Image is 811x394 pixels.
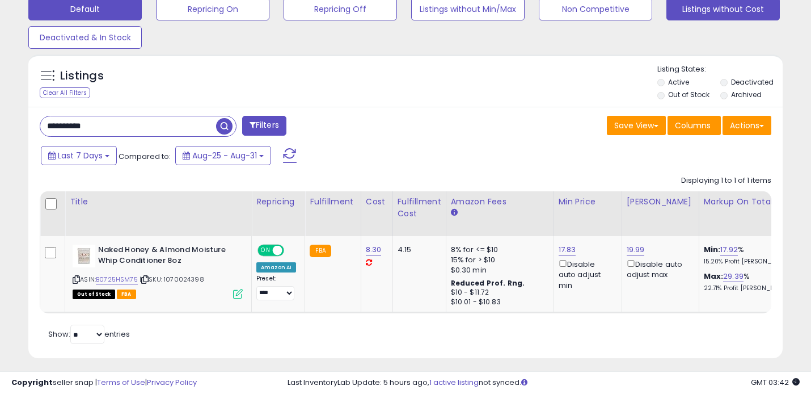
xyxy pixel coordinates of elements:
div: no [190,49,218,74]
div: Thank you for confirming. I understand your concern. Based on the logs on the audit, I don’t see ... [18,107,177,196]
a: Privacy Policy [147,377,197,388]
span: All listings that are currently out of stock and unavailable for purchase on Amazon [73,290,115,299]
span: Bad [54,357,70,373]
div: $10.01 - $10.83 [451,297,545,307]
div: Last InventoryLab Update: 5 hours ago, not synced. [288,378,800,388]
button: Home [178,5,199,26]
div: Fulfillment Cost [398,196,441,220]
div: Hi [PERSON_NAME], [18,90,177,102]
img: 41B4Dfr-YFL._SL40_.jpg [73,245,95,267]
span: Amazing [134,357,150,373]
span: | SKU: 1070024398 [140,275,204,284]
label: Archived [731,90,762,99]
button: Aug-25 - Aug-31 [175,146,271,165]
b: Naked Honey & Almond Moisture Whip Conditioner 8oz [98,245,236,269]
span: Terrible [27,357,43,373]
small: Amazon Fees. [451,208,458,218]
div: 8% for <= $10 [451,245,545,255]
span: 2025-09-10 03:42 GMT [751,377,800,388]
div: Markup on Total Cost [704,196,802,208]
th: The percentage added to the cost of goods (COGS) that forms the calculator for Min & Max prices. [699,191,806,236]
p: The team can also help [55,14,141,26]
h5: Listings [60,68,104,84]
div: [PERSON_NAME] [627,196,694,208]
span: ON [259,246,273,255]
div: Amazon Fees [451,196,549,208]
a: B0725HSM75 [96,275,138,284]
div: Hi [PERSON_NAME],Thank you for confirming. I understand your concern. Based on the logs on the au... [9,83,186,281]
img: Profile image for Support [32,6,50,24]
span: FBA [117,290,136,299]
label: Deactivated [731,77,774,87]
div: Preset: [256,275,296,300]
div: Disable auto adjust max [627,258,690,280]
h1: Support [55,6,91,14]
button: Save View [607,116,666,135]
span: Aug-25 - Aug-31 [192,150,257,161]
div: Since no one else has access to your account, it may help to review if these updates were made ac... [18,202,177,246]
div: thank you [160,290,218,315]
div: Amazon AI [256,262,296,273]
div: Title [70,196,247,208]
div: Cost [366,196,388,208]
a: 17.92 [720,244,738,255]
b: [DATE] 1:22 PM EST [28,185,116,194]
button: Actions [723,116,771,135]
div: 4.15 [398,245,437,255]
span: OFF [282,246,301,255]
div: $0.30 min [451,265,545,275]
button: go back [7,5,29,26]
div: Close [199,5,219,25]
span: Columns [675,120,711,131]
span: Last 7 Days [58,150,103,161]
div: Trish says… [9,49,218,83]
div: seller snap | | [11,378,197,388]
label: Active [668,77,689,87]
button: Columns [668,116,721,135]
p: 15.20% Profit [PERSON_NAME] [704,258,798,266]
b: Max: [704,271,724,282]
a: Terms of Use [97,377,145,388]
a: 17.83 [559,244,576,255]
p: 22.71% Profit [PERSON_NAME] [704,284,798,292]
span: Show: entries [48,329,130,339]
div: 15% for > $10 [451,255,545,265]
div: Min Price [559,196,617,208]
div: no [199,56,209,68]
label: Out of Stock [668,90,709,99]
div: PJ says… [9,83,218,290]
b: Reduced Prof. Rng. [451,278,525,288]
div: Let us know how we can help you further on this. Happy to assist. [18,252,177,274]
span: Great [107,357,123,373]
div: % [704,245,798,266]
div: Rate your conversation [21,336,156,349]
p: Listing States: [657,64,783,75]
span: Compared to: [119,151,171,162]
div: thank you [169,297,209,308]
div: Displaying 1 to 1 of 1 items [681,175,771,186]
div: Fulfillment [310,196,356,208]
div: $10 - $11.72 [451,288,545,297]
a: 8.30 [366,244,382,255]
small: FBA [310,245,331,257]
button: Deactivated & In Stock [28,26,142,49]
div: Repricing [256,196,300,208]
div: Trish says… [9,290,218,324]
button: Filters [242,116,286,136]
div: ASIN: [73,245,243,297]
a: 1 active listing [429,377,479,388]
b: Min: [704,244,721,255]
strong: Copyright [11,377,53,388]
a: 19.99 [627,244,645,255]
div: % [704,271,798,292]
button: Last 7 Days [41,146,117,165]
div: Disable auto adjust min [559,258,613,291]
div: Clear All Filters [40,87,90,98]
a: 29.39 [723,271,744,282]
span: OK [81,357,96,373]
